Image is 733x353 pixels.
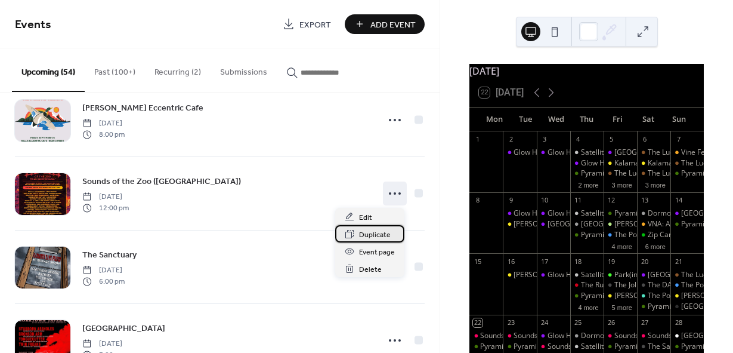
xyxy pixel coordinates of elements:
div: The Sanctuary [648,342,695,352]
div: The Polish Hall @ Factory Coffee [604,230,637,240]
a: Export [274,14,340,34]
span: 12:00 pm [82,202,129,213]
div: [GEOGRAPHIC_DATA] [581,219,653,229]
div: 27 [641,318,650,327]
span: Add Event [370,19,416,31]
a: [GEOGRAPHIC_DATA] [82,321,165,335]
div: Pyramid Scheme [614,208,670,219]
div: The Sanctuary [637,342,670,352]
div: 17 [540,257,549,266]
div: Glow Hall: Workshop (Music Production) [548,270,680,280]
button: Past (100+) [85,48,145,91]
div: 15 [473,257,482,266]
div: Satellite Records Open Mic [581,208,670,219]
div: The Lucky Wolf [614,168,664,179]
div: 24 [540,318,549,327]
div: Satellite Records Open Mic [570,148,604,158]
div: Pyramid Scheme [670,168,704,179]
div: 18 [574,257,583,266]
div: 3 [540,135,549,144]
div: The Jolly Llama [604,280,637,290]
div: Pyramid Scheme [480,342,536,352]
div: Shakespeare's Lower Level [604,219,637,229]
div: [PERSON_NAME] Eccentric Cafe [614,291,720,301]
div: Glow Hall: Workshop (Music Production) [548,148,680,158]
div: Tue [510,108,541,131]
span: Duplicate [359,229,391,241]
div: 28 [674,318,683,327]
div: 10 [540,196,549,205]
div: Satellite Records Open Mic [581,270,670,280]
div: Dormouse Theater [670,331,704,341]
div: Bell's Eccentric Cafe [670,291,704,301]
div: Zip Cannabis' Summer Sendoff [637,230,670,240]
div: Park(ing) Day [604,270,637,280]
div: VNA: A Recipe for Abundance [637,219,670,229]
div: Pyramid Scheme [637,302,670,312]
span: [DATE] [82,339,125,349]
div: [GEOGRAPHIC_DATA] [614,148,686,158]
div: [GEOGRAPHIC_DATA] [548,219,620,229]
div: Dormouse Theater [570,219,604,229]
div: 9 [506,196,515,205]
button: 3 more [607,179,637,189]
div: Glow Hall [670,208,704,219]
div: Satellite Records Open Mic [570,270,604,280]
div: 4 [574,135,583,144]
button: Add Event [345,14,425,34]
div: Sounds of the Zoo (Old Dog Tavern) [537,342,570,352]
div: Glow Hall: Workshop (Music Production) [548,331,680,341]
span: [DATE] [82,118,125,129]
div: Satellite Records Open Mic [581,342,670,352]
div: Dormouse: Rad Riso Open Print [637,208,670,219]
div: Pyramid Scheme [614,342,670,352]
div: Pyramid Scheme [670,219,704,229]
div: Glow Hall [604,148,637,158]
div: Glow Hall [537,219,570,229]
button: 6 more [641,241,670,251]
div: 11 [574,196,583,205]
div: Glow Hall [637,270,670,280]
div: The Lucky Wolf [637,148,670,158]
div: Dormouse: Rad Riso Open Print [570,331,604,341]
div: The DAAC [648,280,682,290]
div: The Lucky Wolf [681,158,731,168]
div: Glow Hall: Workshop (Music Production) [537,331,570,341]
div: The RunOff [570,280,604,290]
span: [DATE] [82,265,125,276]
span: 6:00 pm [82,276,125,287]
div: Bell's Eccentric Cafe [503,219,536,229]
a: [PERSON_NAME] Eccentric Cafe [82,101,203,115]
div: The Lucky Wolf [637,168,670,179]
div: Pyramid Scheme [648,302,704,312]
div: 22 [473,318,482,327]
div: The Polish Hall @ Factory Coffee [614,230,722,240]
button: Upcoming (54) [12,48,85,92]
div: Vine Fest [670,148,704,158]
div: Pyramid Scheme [570,230,604,240]
div: Sounds of the Zoo (Bronson Park) [637,331,670,341]
div: Park(ing) Day [614,270,659,280]
div: Sounds of the Zoo (Bell's Eccentric Cafe) [503,331,536,341]
div: 13 [641,196,650,205]
div: Sounds of the Zoo ([GEOGRAPHIC_DATA]) [548,342,686,352]
button: 4 more [573,302,603,312]
div: The DAAC [637,280,670,290]
div: 23 [506,318,515,327]
div: Satellite Records Open Mic [570,342,604,352]
div: Pyramid Scheme [514,342,570,352]
div: Kalamashoegazer Day 1 @ Bell's Eccentric Cafe [604,158,637,168]
div: [PERSON_NAME] Eccentric Cafe [514,270,619,280]
div: Sat [633,108,664,131]
div: Glow Hall: Sing Sing & Gather [581,158,679,168]
div: The Lucky Wolf [670,158,704,168]
div: Fri [602,108,633,131]
div: Glow Hall: Workshop (Music Production) [537,270,570,280]
div: Thu [571,108,602,131]
div: Glow Hall: Workshop (Music Production) [548,208,680,219]
div: Sounds of the Zoo (Bronson Park) [604,331,637,341]
div: Sounds of the Zoo ([PERSON_NAME] Eccentric Cafe) [514,331,685,341]
div: [PERSON_NAME] Eccentric Cafe [514,219,619,229]
a: Sounds of the Zoo ([GEOGRAPHIC_DATA]) [82,174,241,188]
div: Pyramid Scheme [604,342,637,352]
